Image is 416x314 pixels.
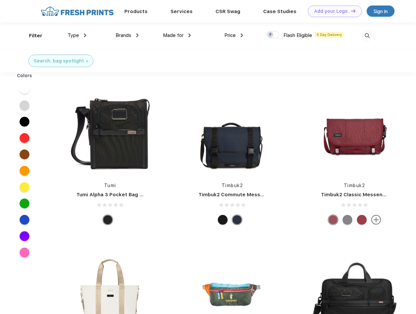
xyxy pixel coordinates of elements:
img: dropdown.png [241,33,243,37]
div: Eco Gunmetal [343,215,352,225]
img: func=resize&h=266 [189,89,276,176]
span: Price [224,32,236,38]
span: Type [68,32,79,38]
img: dropdown.png [136,33,138,37]
a: Sign in [367,6,394,17]
div: Filter [29,32,42,40]
span: Brands [116,32,131,38]
div: Colors [12,72,37,79]
div: Add your Logo [314,9,348,14]
div: Eco Collegiate Red [328,215,338,225]
div: Eco Black [218,215,228,225]
a: Products [124,9,148,14]
img: fo%20logo%202.webp [39,6,116,17]
a: Timbuk2 Classic Messenger Bag [321,192,402,198]
div: Sign in [374,8,388,15]
a: Tumi Alpha 3 Pocket Bag Small [76,192,153,198]
img: DT [351,9,356,13]
a: Timbuk2 [222,183,243,188]
img: filter_cancel.svg [86,60,88,62]
span: Flash Eligible [283,32,312,38]
div: Search: bag spotlight [34,58,84,64]
span: Made for [163,32,184,38]
img: more.svg [371,215,381,225]
img: func=resize&h=266 [311,89,398,176]
a: Timbuk2 [344,183,365,188]
a: Timbuk2 Commute Messenger Bag [199,192,286,198]
img: desktop_search.svg [362,30,373,41]
img: dropdown.png [188,33,191,37]
span: 5 Day Delivery [315,32,344,38]
a: Tumi [104,183,116,188]
div: Eco Bookish [357,215,367,225]
img: func=resize&h=266 [67,89,153,176]
div: Eco Nautical [232,215,242,225]
div: Black [103,215,113,225]
img: dropdown.png [84,33,86,37]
